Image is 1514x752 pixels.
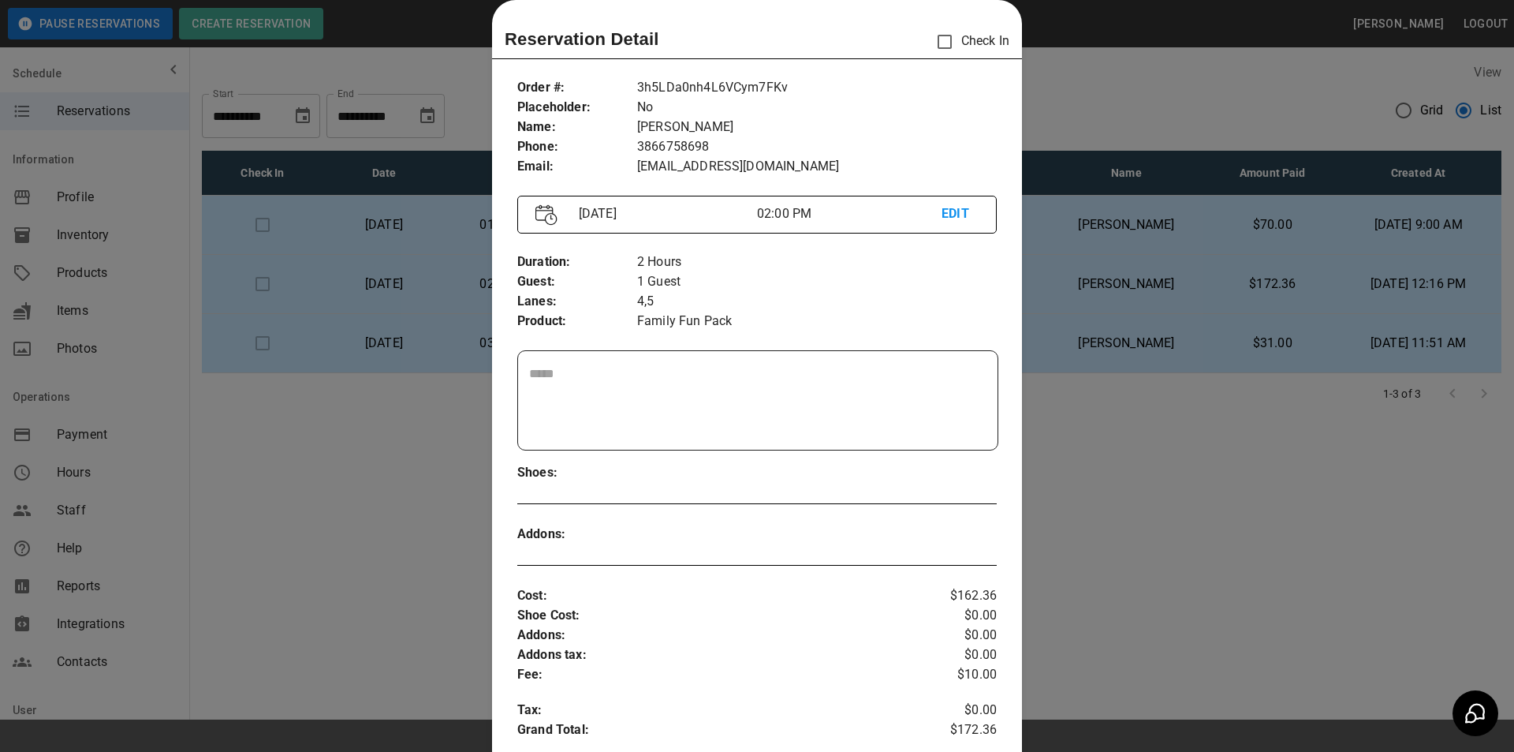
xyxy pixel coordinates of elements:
p: Fee : [517,665,917,685]
p: [DATE] [572,204,757,223]
p: Reservation Detail [505,26,659,52]
p: Tax : [517,701,917,720]
p: Phone : [517,137,637,157]
p: Name : [517,118,637,137]
p: Cost : [517,586,917,606]
p: Placeholder : [517,98,637,118]
p: [EMAIL_ADDRESS][DOMAIN_NAME] [637,157,997,177]
p: $0.00 [917,645,997,665]
p: Grand Total : [517,720,917,744]
p: $0.00 [917,701,997,720]
p: Guest : [517,272,637,292]
p: $162.36 [917,586,997,606]
p: $0.00 [917,606,997,626]
p: Email : [517,157,637,177]
p: Product : [517,312,637,331]
p: 2 Hours [637,253,997,272]
p: Lanes : [517,292,637,312]
p: Addons : [517,626,917,645]
p: No [637,98,997,118]
p: Family Fun Pack [637,312,997,331]
p: 4,5 [637,292,997,312]
p: Duration : [517,253,637,272]
p: [PERSON_NAME] [637,118,997,137]
p: $0.00 [917,626,997,645]
p: EDIT [942,204,979,224]
p: Addons tax : [517,645,917,665]
p: 3h5LDa0nh4L6VCym7FKv [637,78,997,98]
p: $172.36 [917,720,997,744]
img: Vector [535,204,557,226]
p: Order # : [517,78,637,98]
p: $10.00 [917,665,997,685]
p: Check In [928,25,1009,58]
p: 1 Guest [637,272,997,292]
p: Shoes : [517,463,637,483]
p: Shoe Cost : [517,606,917,626]
p: 02:00 PM [757,204,942,223]
p: 3866758698 [637,137,997,157]
p: Addons : [517,525,637,544]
